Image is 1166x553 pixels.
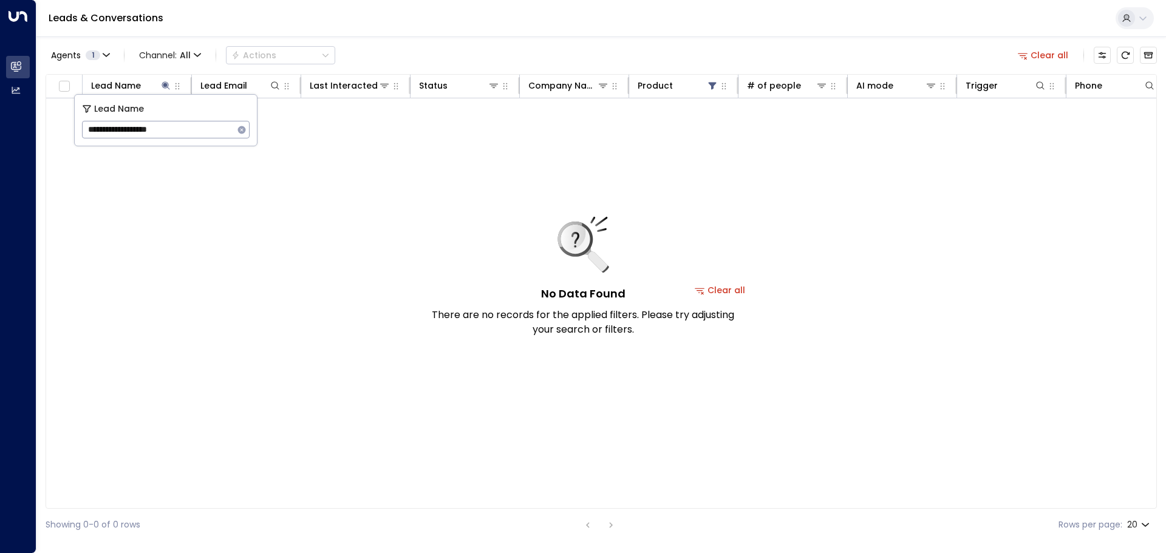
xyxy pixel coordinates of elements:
[200,78,247,93] div: Lead Email
[966,78,998,93] div: Trigger
[46,518,140,531] div: Showing 0-0 of 0 rows
[747,78,828,93] div: # of people
[1059,518,1122,531] label: Rows per page:
[49,11,163,25] a: Leads & Conversations
[1117,47,1134,64] span: Refresh
[528,78,597,93] div: Company Name
[91,78,172,93] div: Lead Name
[638,78,673,93] div: Product
[1140,47,1157,64] button: Archived Leads
[638,78,718,93] div: Product
[1127,516,1152,534] div: 20
[310,78,378,93] div: Last Interacted
[231,50,276,61] div: Actions
[856,78,937,93] div: AI mode
[1075,78,1156,93] div: Phone
[580,517,619,532] nav: pagination navigation
[528,78,609,93] div: Company Name
[134,47,206,64] button: Channel:All
[86,50,100,60] span: 1
[1094,47,1111,64] button: Customize
[541,285,626,302] h5: No Data Found
[94,102,144,116] span: Lead Name
[1013,47,1074,64] button: Clear all
[310,78,390,93] div: Last Interacted
[419,78,500,93] div: Status
[226,46,335,64] div: Button group with a nested menu
[966,78,1046,93] div: Trigger
[226,46,335,64] button: Actions
[419,78,448,93] div: Status
[46,47,114,64] button: Agents1
[431,308,735,337] p: There are no records for the applied filters. Please try adjusting your search or filters.
[134,47,206,64] span: Channel:
[856,78,893,93] div: AI mode
[56,79,72,94] span: Toggle select all
[747,78,801,93] div: # of people
[1075,78,1102,93] div: Phone
[180,50,191,60] span: All
[91,78,141,93] div: Lead Name
[51,51,81,59] span: Agents
[200,78,281,93] div: Lead Email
